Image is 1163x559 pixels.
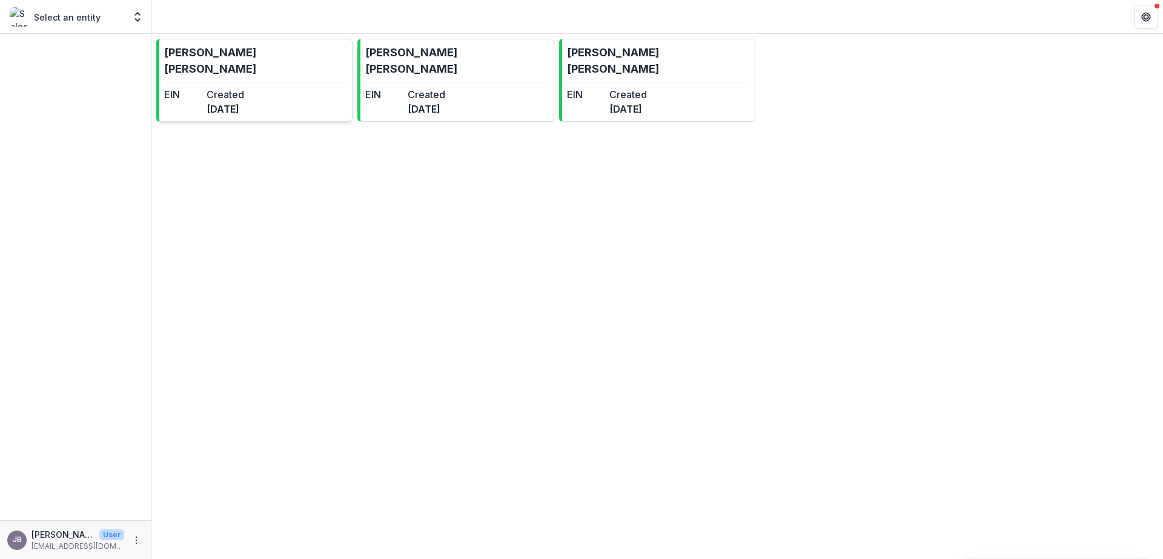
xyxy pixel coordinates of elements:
[207,102,244,116] dd: [DATE]
[365,44,548,77] p: [PERSON_NAME] [PERSON_NAME]
[34,11,101,24] p: Select an entity
[357,39,554,122] a: [PERSON_NAME] [PERSON_NAME]EINCreated[DATE]
[567,87,605,102] dt: EIN
[408,87,445,102] dt: Created
[609,102,647,116] dd: [DATE]
[559,39,755,122] a: [PERSON_NAME] [PERSON_NAME]EINCreated[DATE]
[164,44,347,77] p: [PERSON_NAME] [PERSON_NAME]
[156,39,353,122] a: [PERSON_NAME] [PERSON_NAME]EINCreated[DATE]
[1134,5,1158,29] button: Get Help
[129,533,144,547] button: More
[31,541,124,552] p: [EMAIL_ADDRESS][DOMAIN_NAME]
[31,528,94,541] p: [PERSON_NAME]
[408,102,445,116] dd: [DATE]
[99,529,124,540] p: User
[609,87,647,102] dt: Created
[10,7,29,27] img: Select an entity
[164,87,202,102] dt: EIN
[207,87,244,102] dt: Created
[129,5,146,29] button: Open entity switcher
[13,536,22,544] div: Julian Braxton
[567,44,750,77] p: [PERSON_NAME] [PERSON_NAME]
[365,87,403,102] dt: EIN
